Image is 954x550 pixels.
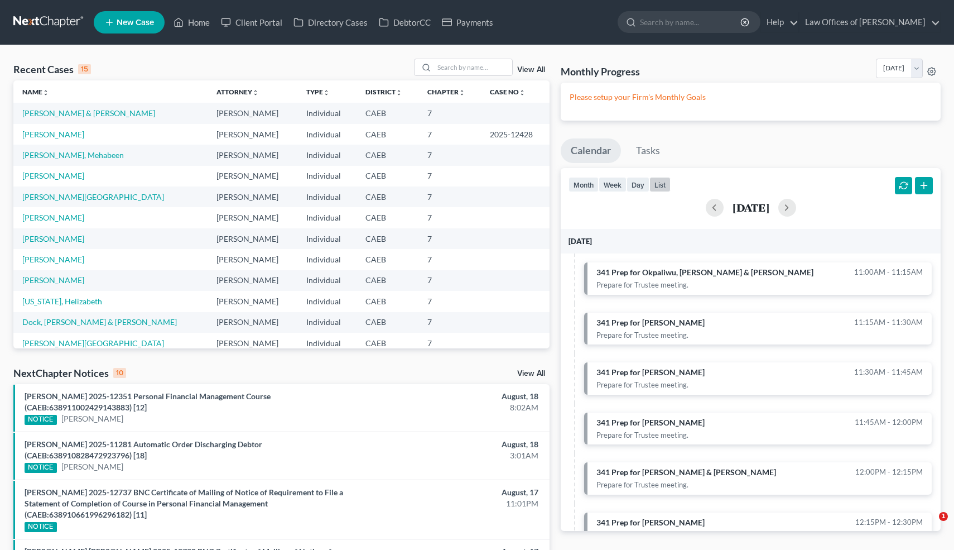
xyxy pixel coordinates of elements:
[22,108,155,118] a: [PERSON_NAME] & [PERSON_NAME]
[568,177,599,192] button: month
[25,415,57,425] div: NOTICE
[356,145,418,165] td: CAEB
[854,367,923,377] span: 11:30am - 11:45am
[25,439,262,460] a: [PERSON_NAME] 2025-11281 Automatic Order Discharging Debtor (CAEB:638910828472923796) [18]
[418,166,481,186] td: 7
[208,145,297,165] td: [PERSON_NAME]
[854,317,923,328] span: 11:15am - 11:30am
[208,333,297,353] td: [PERSON_NAME]
[374,402,538,413] div: 8:02AM
[855,467,923,477] span: 12:00pm - 12:15pm
[297,228,356,249] td: Individual
[427,88,465,96] a: Chapterunfold_more
[418,186,481,207] td: 7
[374,439,538,450] div: August, 18
[297,333,356,353] td: Individual
[113,368,126,378] div: 10
[22,192,164,202] a: [PERSON_NAME][GEOGRAPHIC_DATA]
[459,89,465,96] i: unfold_more
[13,63,91,76] div: Recent Cases
[939,512,948,521] span: 1
[584,513,932,545] a: 341 Prep for [PERSON_NAME]
[22,88,49,96] a: Nameunfold_more
[436,12,499,32] a: Payments
[216,88,259,96] a: Attorneyunfold_more
[599,177,627,192] button: week
[208,166,297,186] td: [PERSON_NAME]
[208,228,297,249] td: [PERSON_NAME]
[627,177,649,192] button: day
[25,463,57,473] div: NOTICE
[297,312,356,333] td: Individual
[168,12,215,32] a: Home
[297,166,356,186] td: Individual
[356,124,418,145] td: CAEB
[22,150,124,160] a: [PERSON_NAME], Mehabeen
[297,249,356,270] td: Individual
[418,333,481,353] td: 7
[22,317,177,327] a: Dock, [PERSON_NAME] & [PERSON_NAME]
[356,166,418,186] td: CAEB
[733,202,769,213] h2: [DATE]
[596,380,923,390] div: Prepare for Trustee meeting.
[649,177,671,192] button: list
[481,124,550,145] td: 2025-12428
[356,186,418,207] td: CAEB
[208,270,297,291] td: [PERSON_NAME]
[596,330,923,341] div: Prepare for Trustee meeting.
[517,66,545,74] a: View All
[356,249,418,270] td: CAEB
[22,171,84,180] a: [PERSON_NAME]
[288,12,373,32] a: Directory Cases
[596,480,923,490] div: Prepare for Trustee meeting.
[356,291,418,312] td: CAEB
[78,64,91,74] div: 15
[22,234,84,243] a: [PERSON_NAME]
[61,413,123,424] a: [PERSON_NAME]
[584,313,932,345] a: 341 Prep for [PERSON_NAME]
[356,207,418,228] td: CAEB
[374,498,538,509] div: 11:01PM
[561,65,640,78] h3: Monthly Progress
[855,417,923,428] span: 11:45am - 12:00pm
[25,391,271,412] a: [PERSON_NAME] 2025-12351 Personal Financial Management Course (CAEB:638911002429143883) [12]
[568,237,592,246] span: [DATE]
[584,262,932,295] a: 341 Prep for Okpaliwu, [PERSON_NAME] & [PERSON_NAME]
[208,291,297,312] td: [PERSON_NAME]
[396,89,402,96] i: unfold_more
[22,255,84,264] a: [PERSON_NAME]
[418,249,481,270] td: 7
[418,103,481,123] td: 7
[418,207,481,228] td: 7
[297,103,356,123] td: Individual
[306,88,330,96] a: Typeunfold_more
[208,249,297,270] td: [PERSON_NAME]
[208,124,297,145] td: [PERSON_NAME]
[61,461,123,472] a: [PERSON_NAME]
[208,207,297,228] td: [PERSON_NAME]
[418,124,481,145] td: 7
[596,530,923,541] div: Prepare for Trustee meeting.
[854,267,923,278] span: 11:00am - 11:15am
[434,59,512,75] input: Search by name...
[373,12,436,32] a: DebtorCC
[799,12,940,32] a: Law Offices of [PERSON_NAME]
[570,92,932,103] p: Please setup your Firm's Monthly Goals
[626,138,670,163] a: Tasks
[418,312,481,333] td: 7
[356,333,418,353] td: CAEB
[584,413,932,445] a: 341 Prep for [PERSON_NAME]
[252,89,259,96] i: unfold_more
[22,213,84,222] a: [PERSON_NAME]
[208,186,297,207] td: [PERSON_NAME]
[297,207,356,228] td: Individual
[596,280,923,290] div: Prepare for Trustee meeting.
[418,228,481,249] td: 7
[215,12,288,32] a: Client Portal
[418,270,481,291] td: 7
[374,487,538,498] div: August, 17
[22,296,102,306] a: [US_STATE], Helizabeth
[356,312,418,333] td: CAEB
[356,270,418,291] td: CAEB
[418,291,481,312] td: 7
